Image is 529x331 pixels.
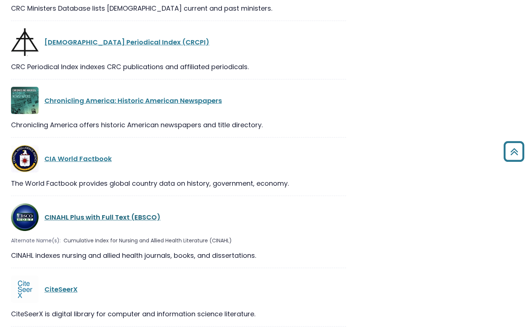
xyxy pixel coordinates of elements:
[44,213,161,222] a: CINAHL Plus with Full Text (EBSCO)
[44,285,78,294] a: CiteSeerX
[11,3,346,13] div: CRC Ministers Database lists [DEMOGRAPHIC_DATA] current and past ministers.
[64,237,232,245] span: Cumulative Index for Nursing and Allied Health Literature (CINAHL)
[11,120,346,130] div: Chronicling America offers historic American newspapers and title directory.
[501,145,527,158] a: Back to Top
[44,96,222,105] a: Chronicling America: Historic American Newspapers
[11,250,346,260] div: CINAHL indexes nursing and allied health journals, books, and dissertations.
[11,178,346,188] div: The World Factbook provides global country data on history, government, economy.
[11,309,346,319] div: CiteSeerX is digital library for computer and information science literature.
[44,38,209,47] a: [DEMOGRAPHIC_DATA] Periodical Index (CRCPI)
[11,237,61,245] span: Alternate Name(s):
[11,62,346,72] div: CRC Periodical Index indexes CRC publications and affiliated periodicals.
[44,154,112,163] a: CIA World Factbook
